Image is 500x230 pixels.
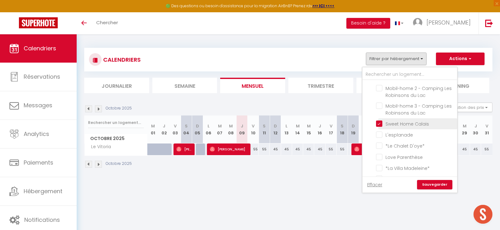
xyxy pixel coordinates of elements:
[470,115,481,143] th: 30
[417,180,452,189] a: Sauvegarder
[426,19,471,26] span: [PERSON_NAME]
[337,143,348,155] div: 55
[481,143,492,155] div: 55
[248,115,259,143] th: 10
[181,115,192,143] th: 04
[185,123,188,129] abbr: S
[270,115,281,143] th: 12
[326,143,337,155] div: 55
[102,53,141,67] h3: CALENDRIERS
[174,123,177,129] abbr: V
[263,123,266,129] abbr: S
[341,123,344,129] abbr: S
[288,78,353,93] li: Trimestre
[362,67,458,193] div: Filtrer par hébergement
[348,115,359,143] th: 19
[459,115,470,143] th: 29
[292,143,303,155] div: 45
[413,18,422,27] img: ...
[359,115,370,143] th: 20
[385,103,452,116] span: Mobil-home 3 - Camping Les Robinsons du Lac
[485,123,488,129] abbr: V
[408,12,479,34] a: ... [PERSON_NAME]
[367,181,382,188] a: Effacer
[241,123,243,129] abbr: J
[296,123,300,129] abbr: M
[307,123,311,129] abbr: M
[24,73,60,81] span: Réservations
[85,134,147,143] span: Octobre 2025
[326,115,337,143] th: 17
[176,143,191,155] span: [PERSON_NAME]
[203,115,214,143] th: 06
[220,78,285,93] li: Mensuel
[385,154,423,160] span: Love Parenthèse
[281,143,292,155] div: 45
[151,123,155,129] abbr: M
[481,115,492,143] th: 31
[303,143,314,155] div: 45
[208,123,209,129] abbr: L
[24,44,56,52] span: Calendriers
[159,115,170,143] th: 02
[248,143,259,155] div: 55
[19,17,58,28] img: Super Booking
[356,78,421,93] li: Tâches
[445,103,492,112] button: Gestion des prix
[210,143,248,155] span: [PERSON_NAME]
[270,143,281,155] div: 45
[88,117,144,128] input: Rechercher un logement...
[362,69,457,80] input: Rechercher un logement...
[148,115,159,143] th: 01
[330,123,332,129] abbr: V
[106,105,132,111] p: Octobre 2025
[303,115,314,143] th: 15
[485,19,493,27] img: logout
[319,123,321,129] abbr: J
[470,143,481,155] div: 45
[229,123,233,129] abbr: M
[24,187,62,195] span: Hébergement
[225,115,236,143] th: 08
[170,115,181,143] th: 03
[312,3,334,8] a: >>> ICI <<<<
[24,159,53,166] span: Paiements
[24,130,49,138] span: Analytics
[474,205,492,224] div: Ouvrir le chat
[281,115,292,143] th: 13
[474,123,477,129] abbr: J
[314,115,325,143] th: 16
[385,68,452,81] span: Bungalow N°6 - Camping Les Robinsons du Lac
[24,216,60,224] span: Notifications
[346,18,390,29] button: Besoin d'aide ?
[385,165,430,171] span: *La Villa Madeleine*
[314,143,325,155] div: 45
[274,123,277,129] abbr: D
[252,123,255,129] abbr: V
[366,53,426,65] button: Filtrer par hébergement
[237,115,248,143] th: 09
[196,123,199,129] abbr: D
[85,143,113,150] span: Le Vitoria
[337,115,348,143] th: 18
[84,78,149,93] li: Journalier
[259,143,270,155] div: 55
[218,123,222,129] abbr: M
[436,53,485,65] button: Actions
[91,12,123,34] a: Chercher
[192,115,203,143] th: 05
[354,143,403,155] span: [PERSON_NAME]
[459,143,470,155] div: 45
[385,85,452,98] span: Mobil-home 2 - Camping Les Robinsons du Lac
[352,123,355,129] abbr: D
[259,115,270,143] th: 11
[463,123,467,129] abbr: M
[24,101,52,109] span: Messages
[152,78,217,93] li: Semaine
[96,19,118,26] span: Chercher
[106,161,132,167] p: Octobre 2025
[163,123,165,129] abbr: J
[214,115,225,143] th: 07
[292,115,303,143] th: 14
